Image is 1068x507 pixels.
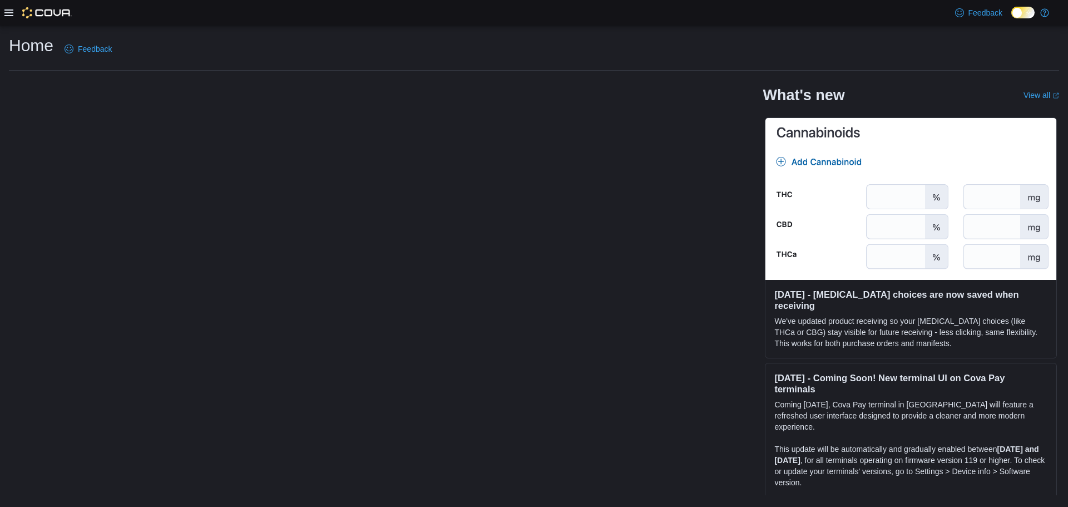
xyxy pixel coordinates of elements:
[968,7,1002,18] span: Feedback
[774,444,1047,488] p: This update will be automatically and gradually enabled between , for all terminals operating on ...
[1052,92,1059,99] svg: External link
[774,399,1047,432] p: Coming [DATE], Cova Pay terminal in [GEOGRAPHIC_DATA] will feature a refreshed user interface des...
[951,2,1007,24] a: Feedback
[774,316,1047,349] p: We've updated product receiving so your [MEDICAL_DATA] choices (like THCa or CBG) stay visible fo...
[60,38,116,60] a: Feedback
[763,86,844,104] h2: What's new
[774,372,1047,395] h3: [DATE] - Coming Soon! New terminal UI on Cova Pay terminals
[22,7,72,18] img: Cova
[9,35,53,57] h1: Home
[774,289,1047,311] h3: [DATE] - [MEDICAL_DATA] choices are now saved when receiving
[1023,91,1059,100] a: View allExternal link
[1011,7,1035,18] input: Dark Mode
[78,43,112,55] span: Feedback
